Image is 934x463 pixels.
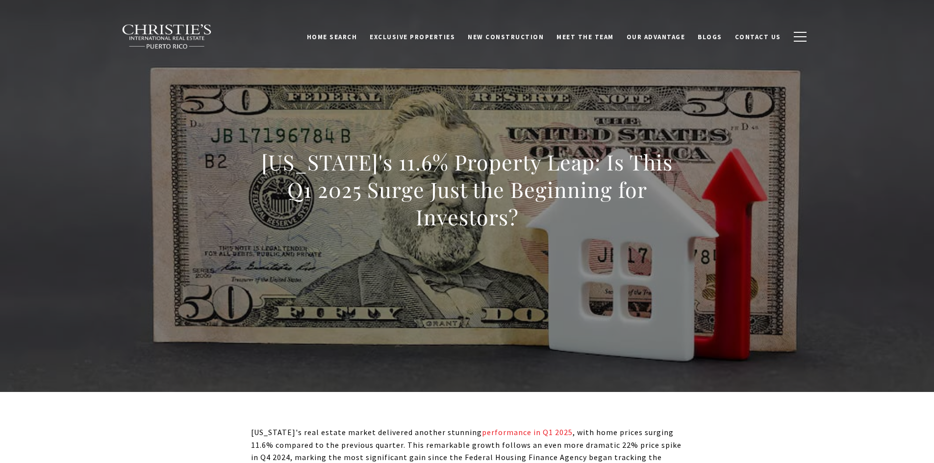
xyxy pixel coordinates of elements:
[468,32,544,40] span: New Construction
[251,148,683,231] h1: [US_STATE]'s 11.6% Property Leap: Is This Q1 2025 Surge Just the Beginning for Investors?
[627,32,685,40] span: Our Advantage
[698,32,722,40] span: Blogs
[620,27,692,46] a: Our Advantage
[482,427,573,437] a: performance in Q1 2025
[550,27,620,46] a: Meet the Team
[122,24,213,49] img: Christie's International Real Estate black text logo
[301,27,364,46] a: Home Search
[370,32,455,40] span: Exclusive Properties
[735,32,781,40] span: Contact Us
[461,27,550,46] a: New Construction
[691,27,729,46] a: Blogs
[363,27,461,46] a: Exclusive Properties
